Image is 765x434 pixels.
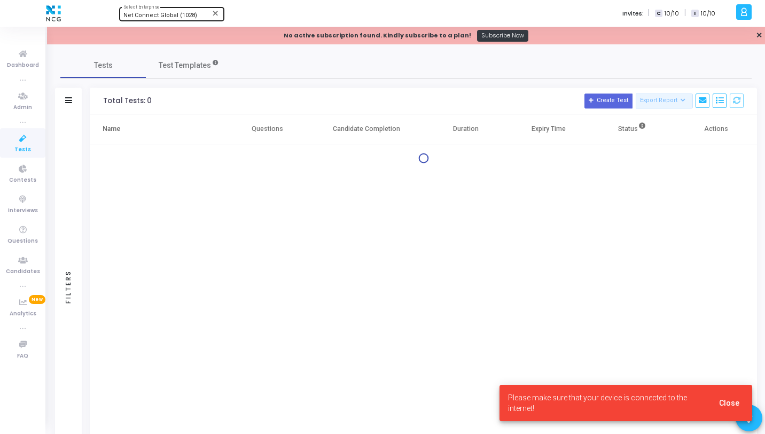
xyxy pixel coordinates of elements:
[477,30,529,42] a: Subscribe Now
[212,9,220,18] mat-icon: Clear
[103,97,152,105] div: Total Tests: 0
[622,9,644,18] label: Invites:
[684,7,686,19] span: |
[691,10,698,18] span: I
[159,60,211,71] span: Test Templates
[43,3,64,24] img: logo
[90,114,226,144] th: Name
[701,9,715,18] span: 10/10
[6,267,40,276] span: Candidates
[7,61,39,70] span: Dashboard
[8,206,38,215] span: Interviews
[14,145,31,154] span: Tests
[284,31,471,40] div: No active subscription found. Kindly subscribe to a plan!
[590,114,674,144] th: Status
[665,9,679,18] span: 10/10
[7,237,38,246] span: Questions
[425,114,508,144] th: Duration
[29,295,45,304] span: New
[17,352,28,361] span: FAQ
[584,94,633,108] button: Create Test
[226,114,309,144] th: Questions
[9,176,36,185] span: Contests
[308,114,424,144] th: Candidate Completion
[636,94,693,108] button: Export Report
[13,103,32,112] span: Admin
[123,12,197,19] span: Net Connect Global (1028)
[655,10,662,18] span: C
[756,30,762,41] a: ✕
[674,114,757,144] th: Actions
[64,228,73,345] div: Filters
[10,309,36,319] span: Analytics
[94,60,113,71] span: Tests
[648,7,650,19] span: |
[507,114,590,144] th: Expiry Time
